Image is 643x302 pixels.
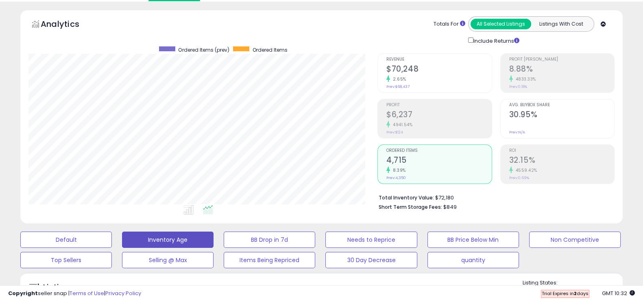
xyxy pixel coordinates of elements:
[434,20,465,28] div: Totals For
[390,76,406,82] small: 2.65%
[509,57,614,62] span: Profit [PERSON_NAME]
[386,57,491,62] span: Revenue
[70,289,104,297] a: Terms of Use
[390,122,412,128] small: 4941.54%
[443,203,457,211] span: $849
[386,64,491,75] h2: $70,248
[224,252,315,268] button: Items Being Repriced
[509,64,614,75] h2: 8.88%
[325,252,417,268] button: 30 Day Decrease
[386,103,491,107] span: Profit
[427,252,519,268] button: quantity
[386,149,491,153] span: Ordered Items
[529,232,621,248] button: Non Competitive
[509,130,525,135] small: Prev: N/A
[509,149,614,153] span: ROI
[390,167,406,173] small: 8.39%
[386,130,403,135] small: Prev: $124
[8,290,141,298] div: seller snap | |
[574,290,577,297] b: 2
[386,110,491,121] h2: $6,237
[509,103,614,107] span: Avg. Buybox Share
[386,155,491,166] h2: 4,715
[122,232,214,248] button: Inventory Age
[471,19,531,29] button: All Selected Listings
[509,155,614,166] h2: 32.15%
[602,289,635,297] span: 2025-08-18 10:32 GMT
[386,175,406,180] small: Prev: 4,350
[379,192,608,202] li: $72,180
[462,36,529,45] div: Include Returns
[122,252,214,268] button: Selling @ Max
[20,232,112,248] button: Default
[8,289,38,297] strong: Copyright
[379,194,434,201] b: Total Inventory Value:
[531,19,591,29] button: Listings With Cost
[513,167,537,173] small: 4559.42%
[523,279,623,287] p: Listing States:
[252,46,287,53] span: Ordered Items
[178,46,229,53] span: Ordered Items (prev)
[509,84,527,89] small: Prev: 0.18%
[43,282,74,293] h5: Listings
[509,110,614,121] h2: 30.95%
[41,18,95,32] h5: Analytics
[224,232,315,248] button: BB Drop in 7d
[427,232,519,248] button: BB Price Below Min
[542,290,589,297] span: Trial Expires in days
[509,175,529,180] small: Prev: 0.69%
[105,289,141,297] a: Privacy Policy
[386,84,410,89] small: Prev: $68,437
[325,232,417,248] button: Needs to Reprice
[513,76,536,82] small: 4833.33%
[20,252,112,268] button: Top Sellers
[379,204,442,210] b: Short Term Storage Fees:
